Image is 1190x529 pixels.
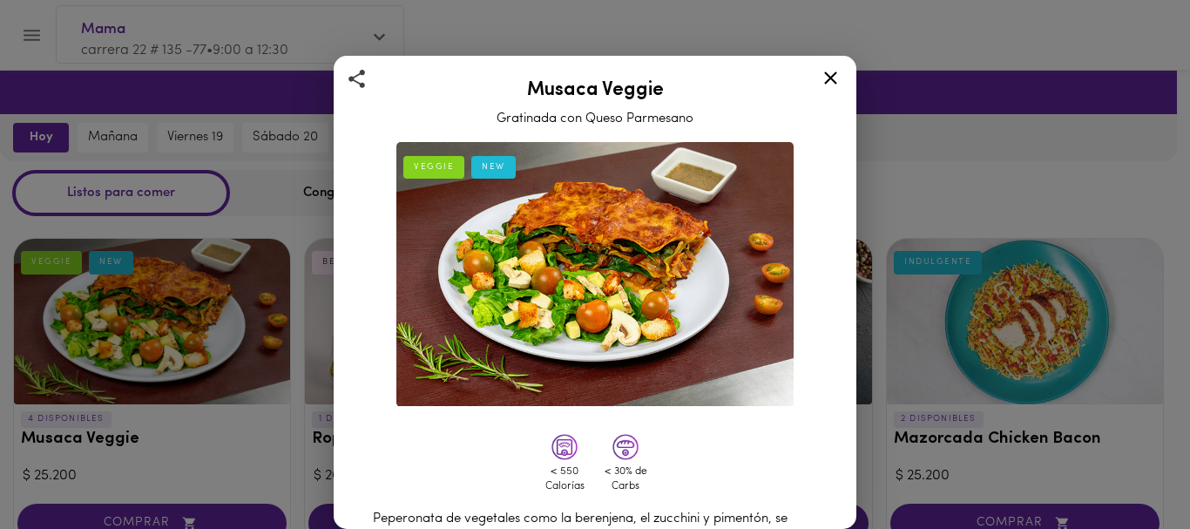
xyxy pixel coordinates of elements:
[551,434,578,460] img: lowcals.png
[355,80,835,101] h2: Musaca Veggie
[497,112,693,125] span: Gratinada con Queso Parmesano
[403,156,464,179] div: VEGGIE
[396,142,794,407] img: Musaca Veggie
[612,434,639,460] img: lowcarbs.png
[599,465,652,494] div: < 30% de Carbs
[538,465,591,494] div: < 550 Calorías
[1089,428,1173,512] iframe: Messagebird Livechat Widget
[471,156,516,179] div: NEW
